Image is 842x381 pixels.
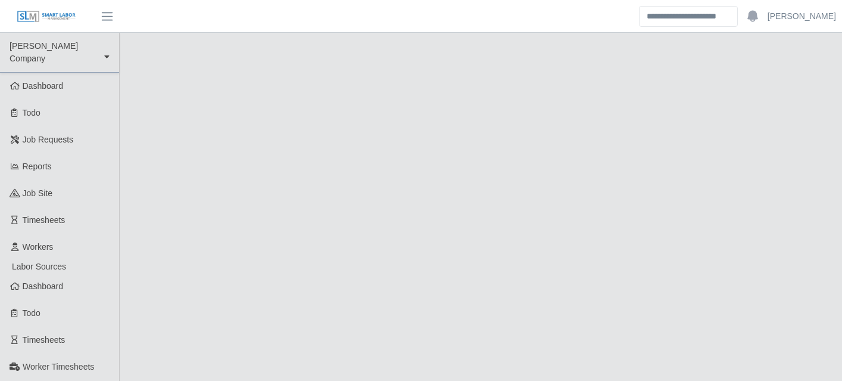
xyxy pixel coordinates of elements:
span: Labor Sources [12,262,66,271]
span: Dashboard [23,281,64,291]
span: Worker Timesheets [23,362,94,371]
span: Todo [23,308,40,318]
span: Reports [23,162,52,171]
span: Todo [23,108,40,117]
span: Workers [23,242,54,252]
a: [PERSON_NAME] [768,10,836,23]
span: job site [23,188,53,198]
span: Job Requests [23,135,74,144]
span: Timesheets [23,335,66,345]
span: Timesheets [23,215,66,225]
input: Search [639,6,738,27]
span: Dashboard [23,81,64,91]
img: SLM Logo [17,10,76,23]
